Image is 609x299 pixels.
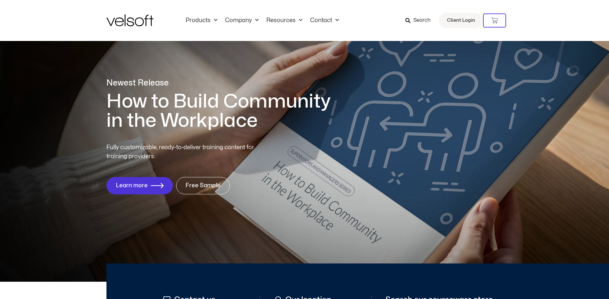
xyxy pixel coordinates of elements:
[182,17,221,24] a: ProductsMenu Toggle
[413,16,431,25] span: Search
[221,17,262,24] a: CompanyMenu Toggle
[106,77,340,89] p: Newest Release
[106,143,266,161] p: Fully customizable, ready-to-deliver training content for training providers.
[106,177,173,194] a: Learn more
[439,13,483,28] a: Client Login
[447,16,475,25] span: Client Login
[262,17,306,24] a: ResourcesMenu Toggle
[106,92,340,130] h1: How to Build Community in the Workplace
[106,14,153,26] img: Velsoft Training Materials
[182,17,343,24] nav: Menu
[185,182,221,189] span: Free Sample
[306,17,343,24] a: ContactMenu Toggle
[405,15,435,26] a: Search
[116,182,148,189] span: Learn more
[176,177,230,194] a: Free Sample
